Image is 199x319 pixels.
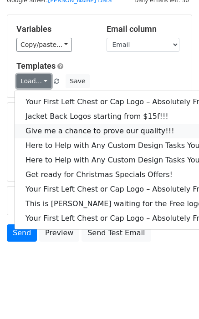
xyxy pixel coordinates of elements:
button: Save [66,74,89,88]
a: Templates [16,61,56,71]
h5: Email column [107,24,183,34]
a: Preview [39,224,79,242]
a: Load... [16,74,51,88]
a: Copy/paste... [16,38,72,52]
iframe: Chat Widget [153,275,199,319]
a: Send Test Email [82,224,151,242]
a: Send [7,224,37,242]
h5: Variables [16,24,93,34]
